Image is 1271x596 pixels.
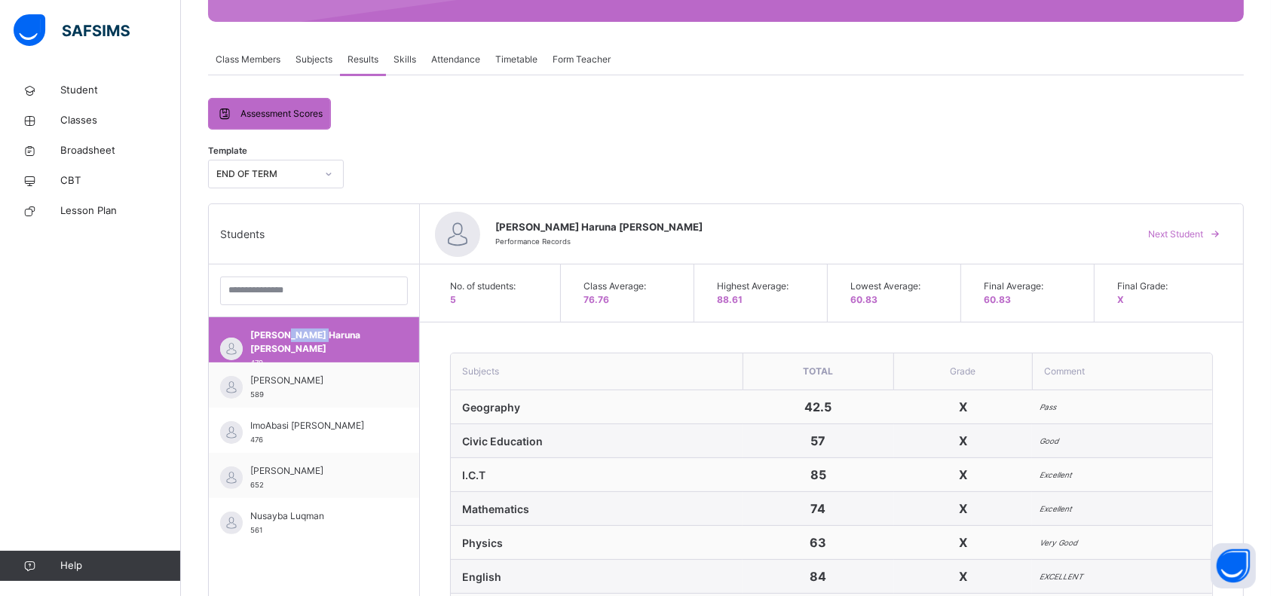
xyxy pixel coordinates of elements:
img: default.svg [220,376,243,399]
span: ImoAbasi [PERSON_NAME] [250,419,385,432]
span: 60.83 [850,294,877,305]
th: Grade [894,353,1033,390]
span: 476 [250,436,263,444]
i: Excellent [1040,470,1072,479]
i: EXCELLENT [1040,572,1083,581]
img: default.svg [220,421,243,444]
span: X [959,433,967,448]
span: [PERSON_NAME] [250,374,385,387]
span: Lesson Plan [60,203,181,219]
span: Results [348,53,378,66]
div: END OF TERM [216,167,316,181]
span: Lowest Average: [850,280,945,293]
span: Template [208,145,247,157]
span: 84 [810,569,826,584]
span: Form Teacher [553,53,611,66]
span: Civic Education [462,435,543,448]
span: X [959,501,967,516]
span: 63 [810,535,826,550]
span: English [462,570,501,583]
span: Physics [462,536,503,549]
span: CBT [60,173,181,188]
img: default.svg [220,512,243,534]
span: Performance Records [495,237,571,246]
span: 76.76 [583,294,609,305]
span: Highest Average: [717,280,812,293]
span: 57 [810,433,825,448]
span: Timetable [495,53,537,66]
span: Assessment Scores [240,107,323,121]
span: Class Average: [583,280,678,293]
th: Comment [1032,353,1212,390]
img: default.svg [435,212,480,257]
span: 88.61 [717,294,743,305]
span: Help [60,558,180,573]
span: Skills [394,53,416,66]
span: Mathematics [462,503,529,515]
span: X [1117,294,1124,305]
span: Subjects [296,53,332,66]
i: Pass [1040,402,1056,411]
th: Subjects [451,353,743,390]
span: Geography [462,401,520,414]
span: I.C.T [462,469,485,481]
span: 479 [250,359,263,367]
span: 42.5 [804,399,832,414]
span: Class Members [216,53,280,66]
span: Final Grade: [1117,280,1213,293]
span: Next Student [1148,228,1203,241]
span: Broadsheet [60,143,181,158]
span: 589 [250,390,264,399]
span: 85 [810,467,826,482]
span: Total [803,365,833,377]
span: X [959,399,967,414]
span: [PERSON_NAME] [250,464,385,478]
span: 652 [250,481,264,489]
span: [PERSON_NAME] Haruna [PERSON_NAME] [250,329,385,356]
span: X [959,467,967,482]
span: [PERSON_NAME] Haruna [PERSON_NAME] [495,220,1121,235]
span: Classes [60,113,181,128]
button: Open asap [1211,543,1256,588]
span: Student [60,83,181,98]
span: 74 [810,501,825,516]
span: X [959,569,967,584]
span: Nusayba Luqman [250,509,385,523]
span: Students [220,226,265,242]
i: Excellent [1040,504,1072,513]
span: No. of students: [450,280,545,293]
span: Attendance [431,53,480,66]
span: 60.83 [984,294,1011,305]
i: Very Good [1040,538,1077,547]
span: X [959,535,967,550]
img: default.svg [220,466,243,489]
span: 561 [250,526,262,534]
span: Final Average: [984,280,1079,293]
i: Good [1040,436,1058,445]
img: safsims [14,14,130,46]
span: 5 [450,294,456,305]
img: default.svg [220,338,243,360]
